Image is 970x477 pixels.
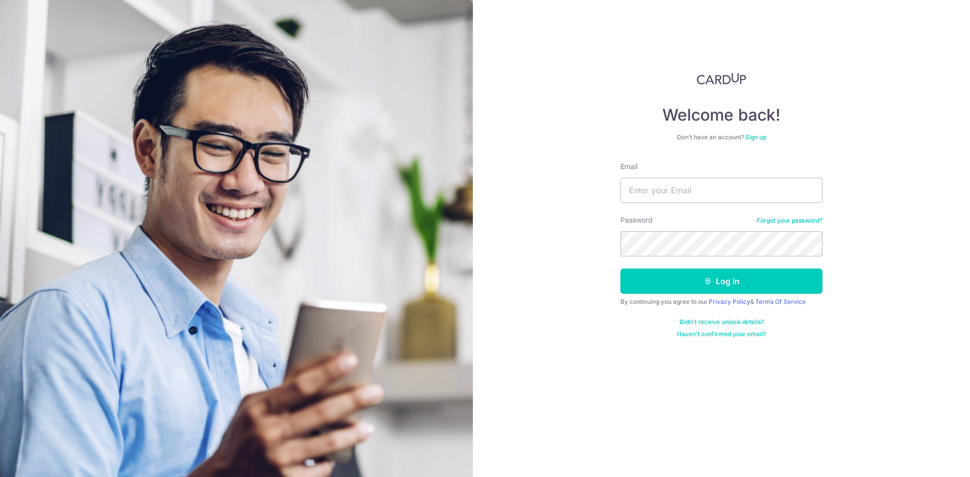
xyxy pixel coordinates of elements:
input: Enter your Email [620,178,822,203]
a: Didn't receive unlock details? [680,318,764,326]
button: Log in [620,269,822,294]
a: Terms Of Service [755,298,806,305]
img: CardUp Logo [697,73,746,85]
label: Email [620,162,638,172]
label: Password [620,215,653,225]
a: Privacy Policy [709,298,750,305]
a: Haven't confirmed your email? [677,330,766,338]
a: Sign up [745,133,766,141]
a: Forgot your password? [757,217,822,225]
h4: Welcome back! [620,105,822,125]
div: Don’t have an account? [620,133,822,141]
div: By continuing you agree to our & [620,298,822,306]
